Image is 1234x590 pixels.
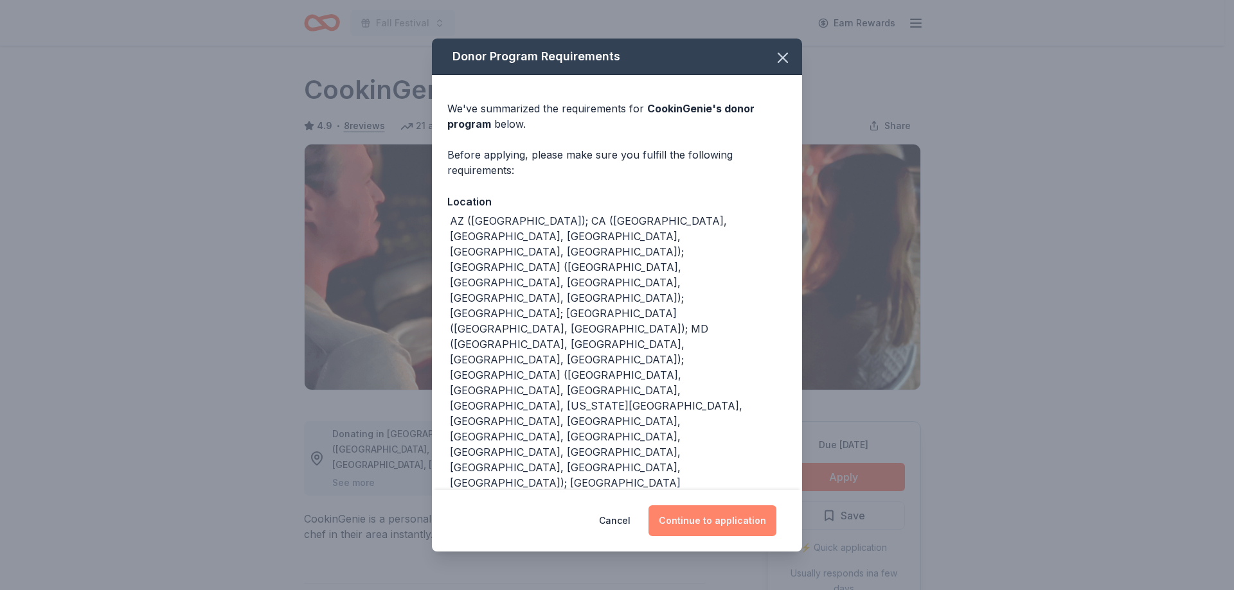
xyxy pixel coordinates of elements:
div: Donor Program Requirements [432,39,802,75]
div: Location [447,193,787,210]
div: Before applying, please make sure you fulfill the following requirements: [447,147,787,178]
button: Cancel [599,505,630,536]
button: Continue to application [648,505,776,536]
div: We've summarized the requirements for below. [447,101,787,132]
